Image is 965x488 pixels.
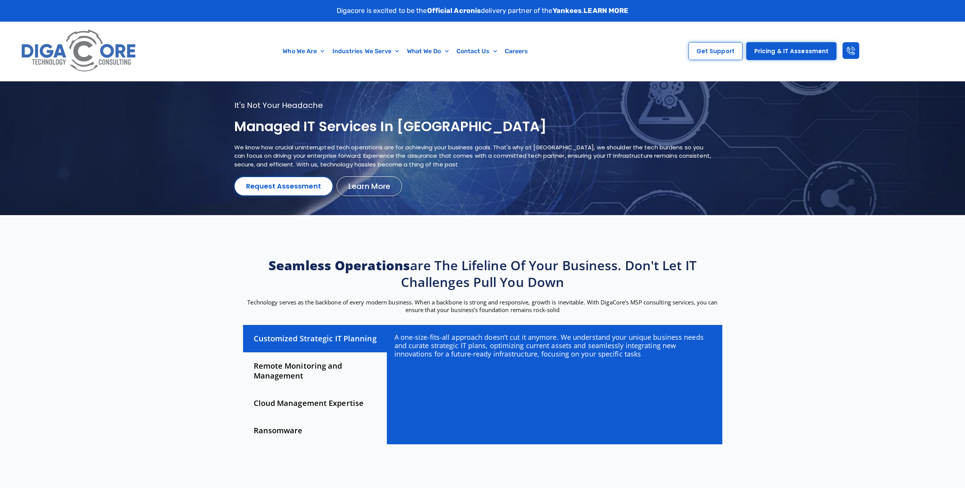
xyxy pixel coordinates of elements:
[754,48,828,54] span: Pricing & IT Assessment
[501,43,532,60] a: Careers
[453,43,501,60] a: Contact Us
[243,417,387,444] div: Ransomware
[186,43,625,60] nav: Menu
[239,298,726,314] p: Technology serves as the backbone of every modern business. When a backbone is strong and respons...
[234,100,712,110] p: It's not your headache
[234,143,712,169] p: We know how crucial uninterrupted tech operations are for achieving your business goals. That's w...
[394,333,714,358] p: A one-size-fits-all approach doesn’t cut it anymore. We understand your unique business needs and...
[329,43,403,60] a: Industries We Serve
[234,118,712,136] h1: Managed IT services in [GEOGRAPHIC_DATA]
[243,352,387,390] div: Remote Monitoring and Management
[553,6,582,15] strong: Yankees
[337,176,402,196] a: Learn More
[243,390,387,417] div: Cloud Management Expertise
[337,6,629,16] p: Digacore is excited to be the delivery partner of the .
[234,177,333,196] a: Request Assessment
[243,325,387,352] div: Customized Strategic IT Planning
[279,43,328,60] a: Who We Are
[348,182,390,190] span: Learn More
[688,42,742,60] a: Get Support
[583,6,628,15] a: LEARN MORE
[746,42,836,60] a: Pricing & IT Assessment
[18,25,140,77] img: Digacore logo 1
[269,257,410,274] strong: Seamless operations
[239,257,726,290] h2: are the lifeline of your business. Don't let IT challenges pull you down
[403,43,453,60] a: What We Do
[427,6,481,15] strong: Official Acronis
[696,48,734,54] span: Get Support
